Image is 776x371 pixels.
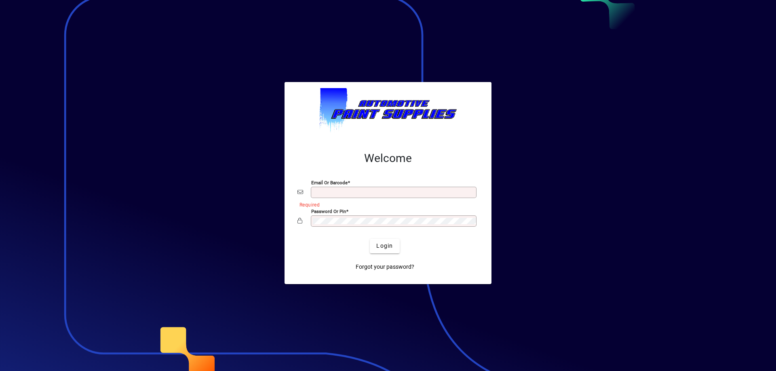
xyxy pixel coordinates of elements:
[352,260,418,274] a: Forgot your password?
[311,208,346,214] mat-label: Password or Pin
[356,263,414,271] span: Forgot your password?
[311,179,348,185] mat-label: Email or Barcode
[376,242,393,250] span: Login
[370,239,399,253] button: Login
[297,152,479,165] h2: Welcome
[299,200,472,209] mat-error: Required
